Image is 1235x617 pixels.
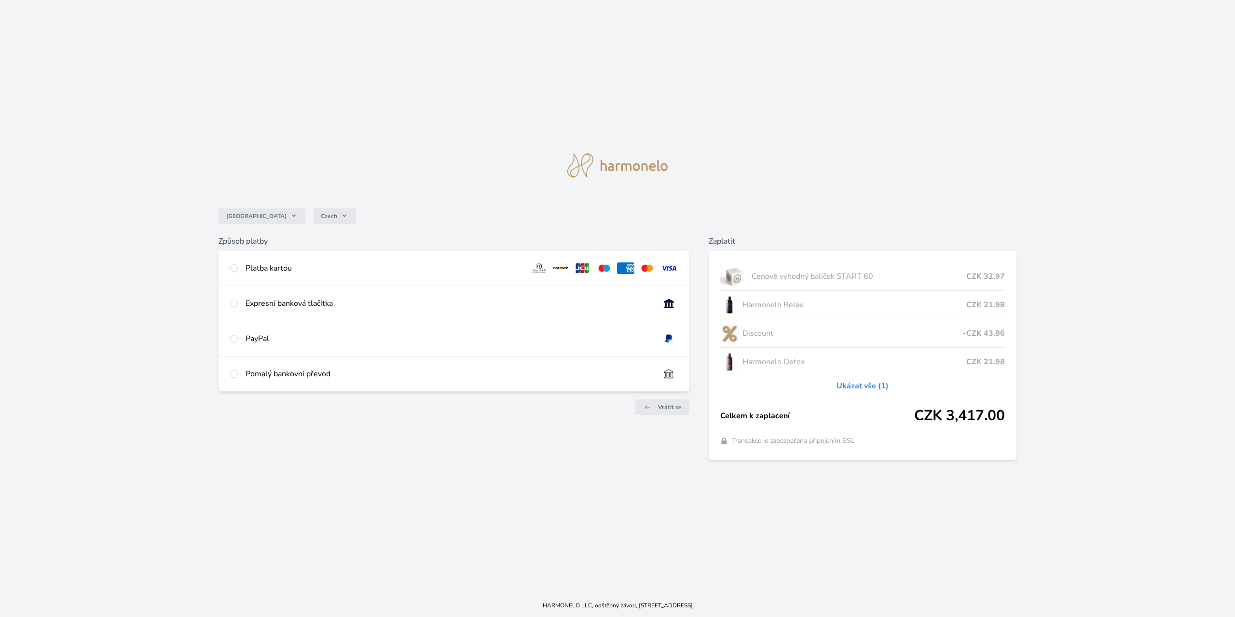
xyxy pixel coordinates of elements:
[742,356,966,368] span: Harmonelo Detox
[720,293,739,317] img: CLEAN_RELAX_se_stinem_x-lo.jpg
[914,407,1005,425] span: CZK 3,417.00
[567,153,668,178] img: logo.svg
[963,328,1005,339] span: -CZK 43.96
[709,235,1016,247] h6: Zaplatit
[321,212,337,220] span: Czech
[246,262,522,274] div: Platba kartou
[638,262,656,274] img: mc.svg
[658,403,682,411] span: Vrátit se
[246,333,652,344] div: PayPal
[720,350,739,374] img: DETOX_se_stinem_x-lo.jpg
[720,410,914,422] span: Celkem k zaplacení
[720,264,748,288] img: start.jpg
[966,271,1005,282] span: CZK 32.97
[660,333,678,344] img: paypal.svg
[660,298,678,309] img: onlineBanking_CZ.svg
[966,299,1005,311] span: CZK 21.98
[246,298,652,309] div: Expresní banková tlačítka
[313,208,356,224] button: Czech
[219,235,689,247] h6: Způsob platby
[742,299,966,311] span: Harmonelo Relax
[635,399,689,415] a: Vrátit se
[595,262,613,274] img: maestro.svg
[574,262,591,274] img: jcb.svg
[720,321,739,345] img: discount-lo.png
[660,368,678,380] img: bankTransfer_IBAN.svg
[732,436,855,446] span: Transakce je zabezpečena připojením SSL
[752,271,966,282] span: Cenově výhodný balíček START 60
[530,262,548,274] img: diners.svg
[742,328,962,339] span: Discount
[246,368,652,380] div: Pomalý bankovní převod
[552,262,570,274] img: discover.svg
[660,262,678,274] img: visa.svg
[837,380,889,392] a: Ukázat vše (1)
[226,212,287,220] span: [GEOGRAPHIC_DATA]
[966,356,1005,368] span: CZK 21.98
[219,208,305,224] button: [GEOGRAPHIC_DATA]
[617,262,635,274] img: amex.svg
